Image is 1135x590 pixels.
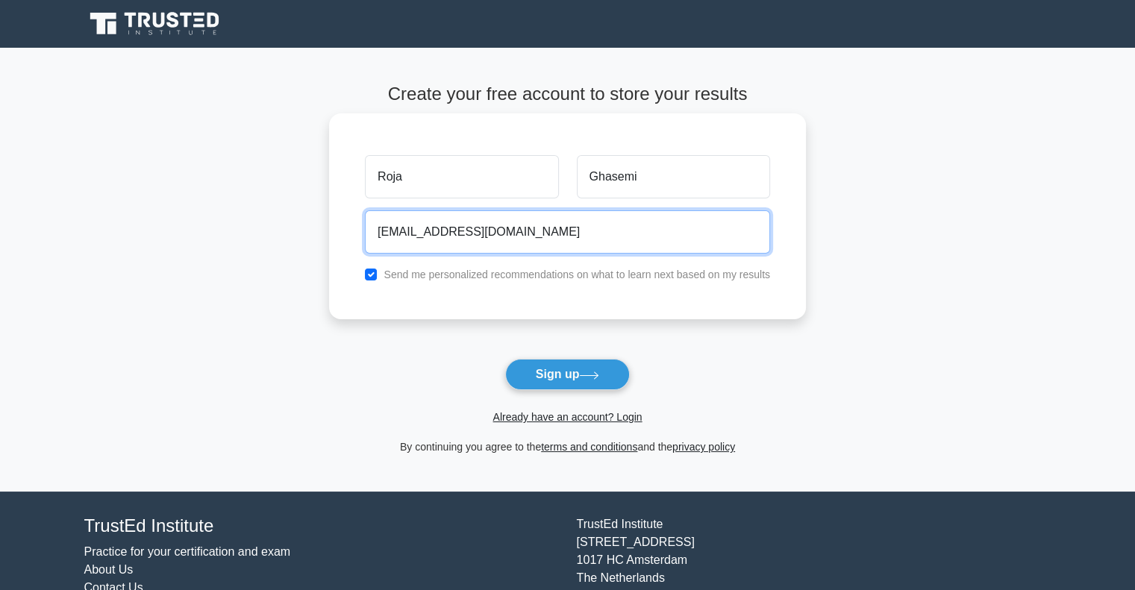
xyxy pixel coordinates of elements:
[84,545,291,558] a: Practice for your certification and exam
[84,563,134,576] a: About Us
[329,84,806,105] h4: Create your free account to store your results
[365,155,558,198] input: First name
[84,515,559,537] h4: TrustEd Institute
[672,441,735,453] a: privacy policy
[320,438,815,456] div: By continuing you agree to the and the
[541,441,637,453] a: terms and conditions
[505,359,631,390] button: Sign up
[365,210,770,254] input: Email
[577,155,770,198] input: Last name
[493,411,642,423] a: Already have an account? Login
[384,269,770,280] label: Send me personalized recommendations on what to learn next based on my results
